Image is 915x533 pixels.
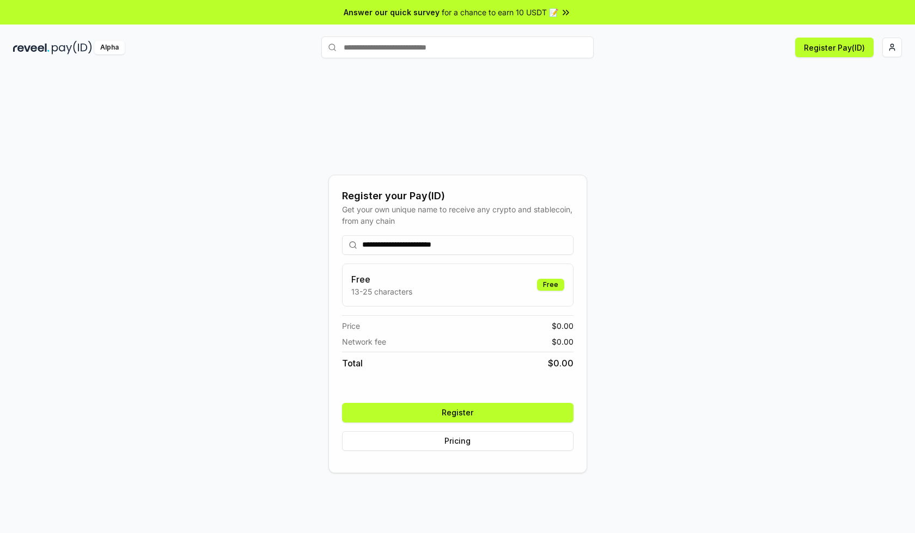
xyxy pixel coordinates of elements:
span: Network fee [342,336,386,347]
span: $ 0.00 [552,336,574,347]
img: reveel_dark [13,41,50,54]
span: $ 0.00 [552,320,574,332]
button: Register Pay(ID) [795,38,874,57]
span: Answer our quick survey [344,7,440,18]
img: pay_id [52,41,92,54]
span: for a chance to earn 10 USDT 📝 [442,7,558,18]
span: Total [342,357,363,370]
p: 13-25 characters [351,286,412,297]
div: Free [537,279,564,291]
h3: Free [351,273,412,286]
button: Register [342,403,574,422]
div: Alpha [94,41,125,54]
span: $ 0.00 [548,357,574,370]
button: Pricing [342,431,574,451]
div: Get your own unique name to receive any crypto and stablecoin, from any chain [342,204,574,226]
div: Register your Pay(ID) [342,188,574,204]
span: Price [342,320,360,332]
